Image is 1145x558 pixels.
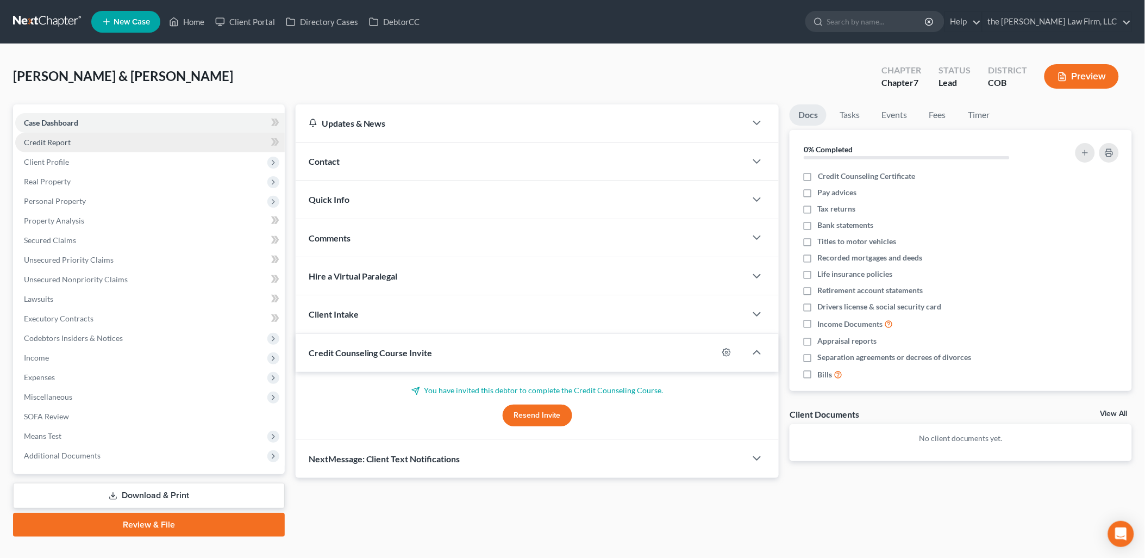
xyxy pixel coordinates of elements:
[24,431,61,441] span: Means Test
[364,12,425,32] a: DebtorCC
[798,433,1123,444] p: No client documents yet.
[309,348,433,358] span: Credit Counseling Course Invite
[818,203,856,214] span: Tax returns
[24,353,49,362] span: Income
[881,77,921,89] div: Chapter
[818,336,877,346] span: Appraisal reports
[24,177,71,186] span: Real Property
[309,271,398,281] span: Hire a Virtual Paralegal
[827,11,927,32] input: Search by name...
[15,211,285,231] a: Property Analysis
[24,451,101,460] span: Additional Documents
[24,373,55,382] span: Expenses
[24,275,128,284] span: Unsecured Nonpriority Claims
[24,412,69,421] span: SOFA Review
[818,301,942,312] span: Drivers license & social security card
[24,157,69,166] span: Client Profile
[13,513,285,537] a: Review & File
[790,408,859,420] div: Client Documents
[818,220,874,231] span: Bank statements
[818,171,915,182] span: Credit Counseling Certificate
[831,104,868,126] a: Tasks
[24,138,71,147] span: Credit Report
[15,407,285,426] a: SOFA Review
[24,392,72,401] span: Miscellaneous
[1100,410,1128,418] a: View All
[818,252,923,263] span: Recorded mortgages and deeds
[988,64,1027,77] div: District
[24,294,53,303] span: Lawsuits
[945,12,981,32] a: Help
[983,12,1131,32] a: the [PERSON_NAME] Law Firm, LLC
[309,309,359,319] span: Client Intake
[24,314,93,323] span: Executory Contracts
[1044,64,1119,89] button: Preview
[24,216,84,225] span: Property Analysis
[1108,521,1134,547] div: Open Intercom Messenger
[309,233,351,243] span: Comments
[790,104,827,126] a: Docs
[818,236,897,247] span: Titles to motor vehicles
[959,104,998,126] a: Timer
[280,12,364,32] a: Directory Cases
[309,156,340,166] span: Contact
[938,77,971,89] div: Lead
[24,333,123,343] span: Codebtors Insiders & Notices
[164,12,210,32] a: Home
[15,231,285,250] a: Secured Claims
[15,270,285,289] a: Unsecured Nonpriority Claims
[309,194,349,204] span: Quick Info
[309,385,766,396] p: You have invited this debtor to complete the Credit Counseling Course.
[988,77,1027,89] div: COB
[24,118,78,127] span: Case Dashboard
[503,405,572,426] button: Resend Invite
[920,104,955,126] a: Fees
[24,235,76,245] span: Secured Claims
[13,483,285,509] a: Download & Print
[873,104,916,126] a: Events
[15,133,285,152] a: Credit Report
[15,309,285,328] a: Executory Contracts
[24,196,86,206] span: Personal Property
[309,454,460,464] span: NextMessage: Client Text Notifications
[818,269,893,280] span: Life insurance policies
[938,64,971,77] div: Status
[309,117,734,129] div: Updates & News
[818,187,857,198] span: Pay advices
[15,113,285,133] a: Case Dashboard
[114,18,150,26] span: New Case
[15,250,285,270] a: Unsecured Priority Claims
[881,64,921,77] div: Chapter
[13,68,233,84] span: [PERSON_NAME] & [PERSON_NAME]
[818,285,923,296] span: Retirement account statements
[818,369,833,380] span: Bills
[914,77,918,88] span: 7
[818,319,883,330] span: Income Documents
[210,12,280,32] a: Client Portal
[15,289,285,309] a: Lawsuits
[804,145,853,154] strong: 0% Completed
[818,352,972,363] span: Separation agreements or decrees of divorces
[24,255,114,264] span: Unsecured Priority Claims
